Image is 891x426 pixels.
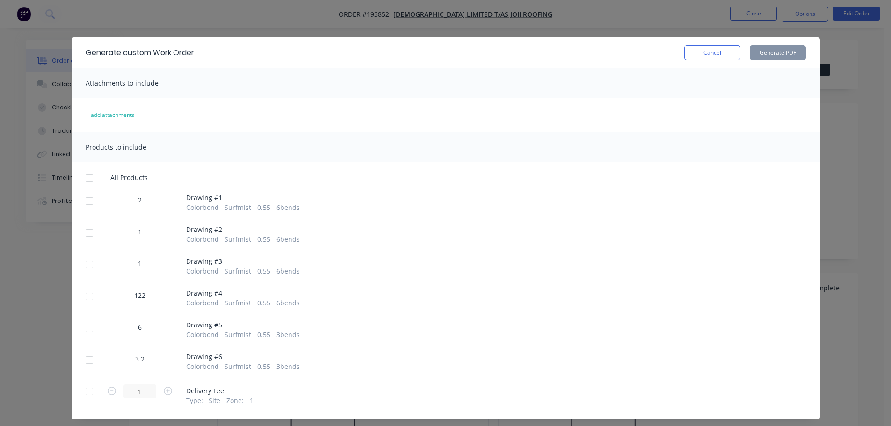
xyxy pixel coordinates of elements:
[209,396,220,405] span: Site
[186,361,219,371] span: Colorbond
[226,396,244,405] span: Zone :
[276,234,300,244] span: 6 bends
[225,298,251,308] span: Surfmist
[86,79,159,87] span: Attachments to include
[257,330,270,339] span: 0.55
[86,47,194,58] div: Generate custom Work Order
[110,173,154,182] span: All Products
[138,322,142,332] span: 6
[186,386,254,396] span: Delivery Fee
[134,290,145,300] span: 122
[276,361,300,371] span: 3 bends
[257,202,270,212] span: 0.55
[186,288,300,298] span: Drawing # 4
[276,298,300,308] span: 6 bends
[250,396,254,405] span: 1
[225,266,251,276] span: Surfmist
[138,259,142,268] span: 1
[138,195,142,205] span: 2
[135,354,145,364] span: 3.2
[186,330,219,339] span: Colorbond
[186,234,219,244] span: Colorbond
[186,256,300,266] span: Drawing # 3
[186,352,300,361] span: Drawing # 6
[225,234,251,244] span: Surfmist
[257,234,270,244] span: 0.55
[81,108,145,123] button: add attachments
[138,227,142,237] span: 1
[276,202,300,212] span: 6 bends
[257,361,270,371] span: 0.55
[750,45,806,60] button: Generate PDF
[186,266,219,276] span: Colorbond
[225,361,251,371] span: Surfmist
[276,330,300,339] span: 3 bends
[276,266,300,276] span: 6 bends
[186,298,219,308] span: Colorbond
[257,298,270,308] span: 0.55
[186,193,300,202] span: Drawing # 1
[186,320,300,330] span: Drawing # 5
[684,45,740,60] button: Cancel
[86,143,146,152] span: Products to include
[186,202,219,212] span: Colorbond
[186,224,300,234] span: Drawing # 2
[225,202,251,212] span: Surfmist
[225,330,251,339] span: Surfmist
[186,396,203,405] span: Type :
[257,266,270,276] span: 0.55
